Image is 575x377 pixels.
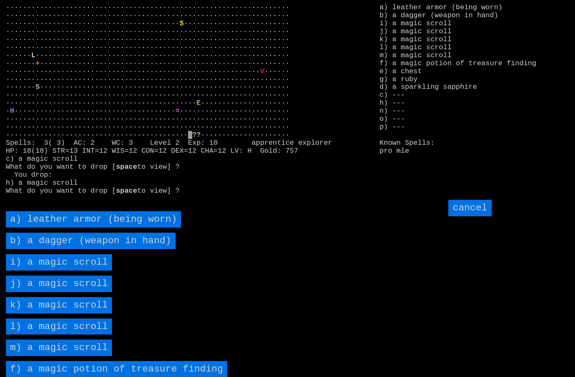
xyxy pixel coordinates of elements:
font: = [176,107,180,115]
font: $ [180,19,184,27]
font: H [10,107,14,115]
input: m) a magic scroll [6,340,112,356]
b: space [116,187,137,195]
input: i) a magic scroll [6,254,112,271]
font: + [35,59,40,67]
font: E [197,99,201,107]
larn: ··································································· ·····························... [6,4,368,192]
font: S [35,83,40,91]
stats: a) leather armor (being worn) b) a dagger (weapon in hand) i) a magic scroll j) a magic scroll k)... [380,4,570,117]
font: ? [192,131,197,139]
input: j) a magic scroll [6,276,112,292]
font: V [260,67,264,75]
input: cancel [448,200,491,216]
input: b) a dagger (weapon in hand) [6,233,176,249]
font: L [31,51,35,59]
input: k) a magic scroll [6,297,112,313]
b: space [116,163,137,171]
input: l) a magic scroll [6,319,112,335]
font: ? [197,131,201,139]
input: a) leather armor (being worn) [6,211,181,228]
